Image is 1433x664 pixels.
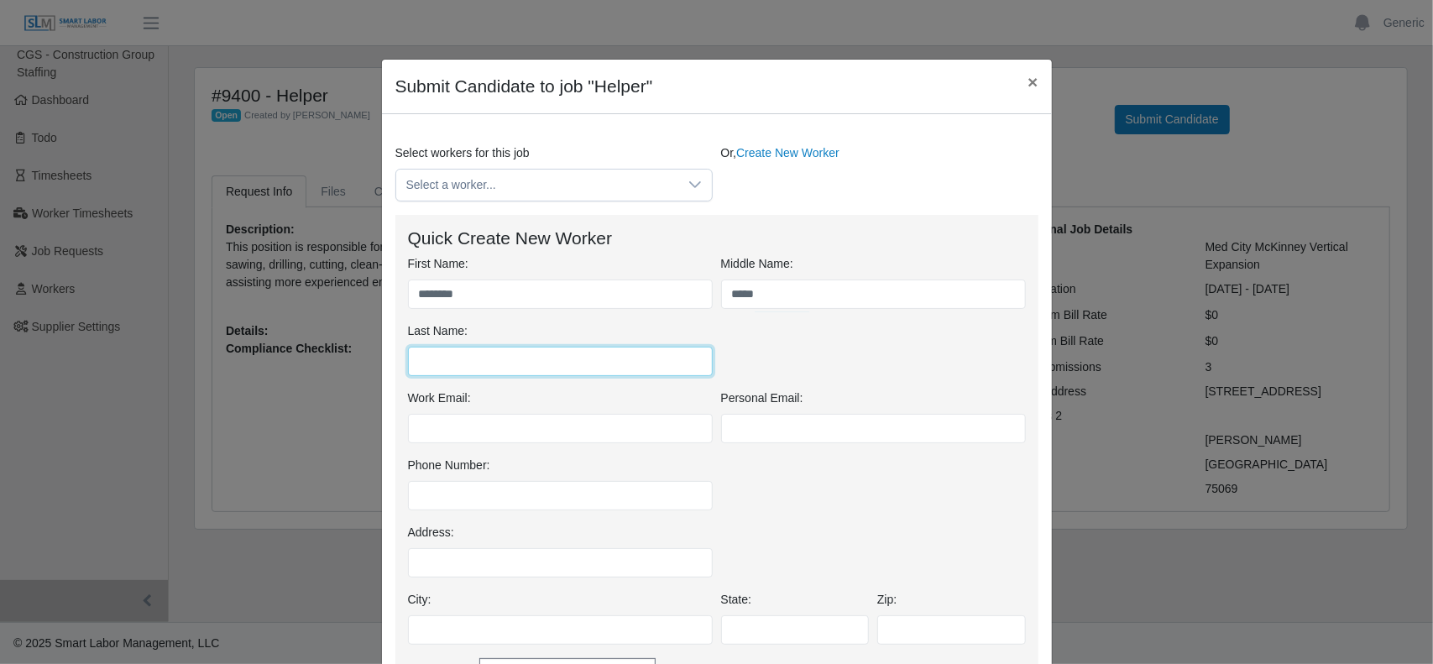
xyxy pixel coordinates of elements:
label: Work Email: [408,390,471,407]
label: Zip: [877,591,897,609]
body: Rich Text Area. Press ALT-0 for help. [13,13,626,32]
span: × [1028,72,1038,91]
span: Select a worker... [396,170,678,201]
h4: Submit Candidate to job "Helper" [395,73,653,100]
button: Close [1014,60,1051,104]
label: State: [721,591,752,609]
label: City: [408,591,431,609]
div: Or, [717,144,1043,201]
label: Select workers for this job [395,144,530,162]
label: First Name: [408,255,468,273]
a: Create New Worker [736,146,839,159]
label: Phone Number: [408,457,490,474]
label: Last Name: [408,322,468,340]
label: Personal Email: [721,390,803,407]
h4: Quick Create New Worker [408,227,1026,248]
label: Address: [408,524,454,541]
label: Middle Name: [721,255,793,273]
